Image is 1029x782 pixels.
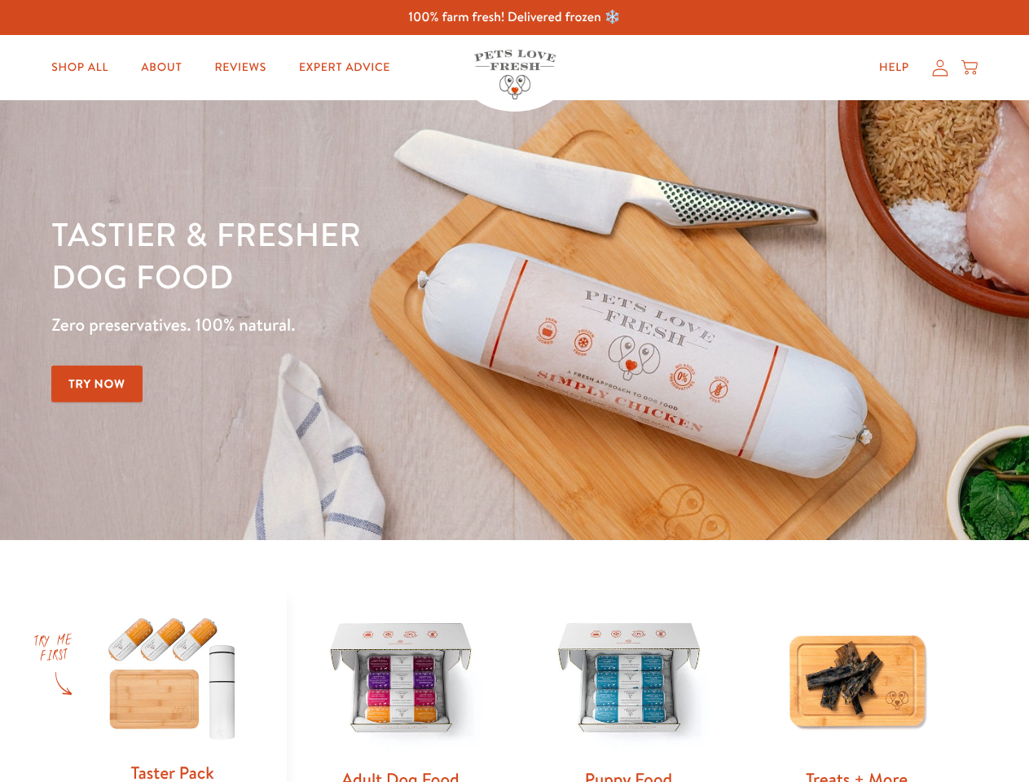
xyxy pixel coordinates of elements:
h1: Tastier & fresher dog food [51,213,669,297]
a: Shop All [38,51,121,84]
a: Try Now [51,366,143,402]
a: Help [866,51,922,84]
a: Expert Advice [286,51,403,84]
a: About [128,51,195,84]
p: Zero preservatives. 100% natural. [51,310,669,340]
a: Reviews [201,51,279,84]
img: Pets Love Fresh [474,50,556,99]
